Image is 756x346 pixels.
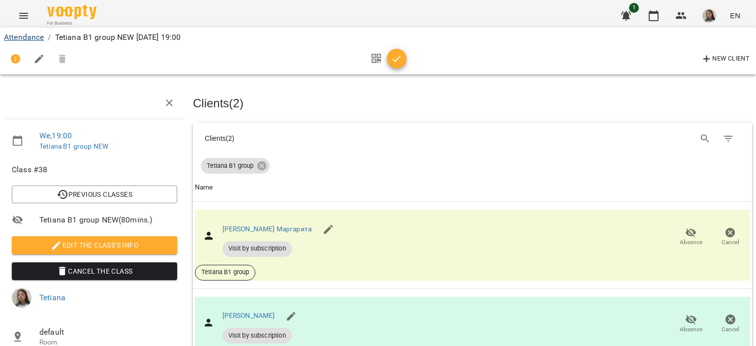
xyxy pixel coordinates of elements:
[12,288,31,308] img: 8562b237ea367f17c5f9591cc48de4ba.jpg
[222,225,312,233] a: [PERSON_NAME] Маргарита
[201,161,259,170] span: Tetiana B1 group
[12,236,177,254] button: Edit the class's Info
[711,310,750,338] button: Cancel
[195,182,213,193] div: Name
[201,158,270,174] div: Tetiana B1 group
[48,31,51,43] li: /
[222,331,292,340] span: Visit by subscription
[39,131,72,140] a: We , 19:00
[39,293,65,302] a: Tetiana
[693,127,717,151] button: Search
[680,325,702,334] span: Absence
[55,31,181,43] p: Tetiana B1 group NEW [DATE] 19:00
[20,265,169,277] span: Cancel the class
[195,182,750,193] span: Name
[193,97,752,110] h3: Clients ( 2 )
[717,127,740,151] button: Filter
[698,51,752,67] button: New Client
[47,5,96,19] img: Voopty Logo
[20,189,169,200] span: Previous Classes
[12,186,177,203] button: Previous Classes
[222,244,292,253] span: Visit by subscription
[722,325,739,334] span: Cancel
[12,262,177,280] button: Cancel the class
[12,4,35,28] button: Menu
[4,32,44,42] a: Attendance
[12,164,177,176] span: Class #38
[195,182,213,193] div: Sort
[39,142,108,150] a: Tetiana B1 group NEW
[671,223,711,251] button: Absence
[722,238,739,247] span: Cancel
[20,239,169,251] span: Edit the class's Info
[39,214,177,226] span: Tetiana B1 group NEW ( 80 mins. )
[711,223,750,251] button: Cancel
[193,123,752,154] div: Table Toolbar
[4,31,752,43] nav: breadcrumb
[671,310,711,338] button: Absence
[629,3,639,13] span: 1
[195,268,255,277] span: Tetiana B1 group
[205,133,464,143] div: Clients ( 2 )
[702,9,716,23] img: 8562b237ea367f17c5f9591cc48de4ba.jpg
[47,20,96,27] span: For Business
[726,6,744,25] button: EN
[222,312,275,319] a: [PERSON_NAME]
[680,238,702,247] span: Absence
[701,53,750,65] span: New Client
[730,10,740,21] span: EN
[39,326,177,338] span: default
